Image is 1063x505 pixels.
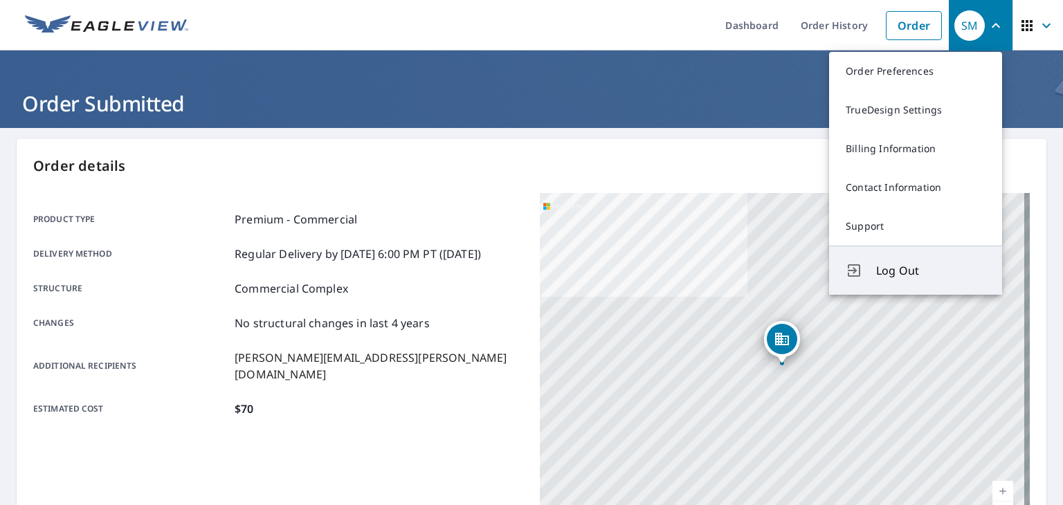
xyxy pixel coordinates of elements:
[33,315,229,331] p: Changes
[886,11,942,40] a: Order
[876,262,985,279] span: Log Out
[829,129,1002,168] a: Billing Information
[235,315,430,331] p: No structural changes in last 4 years
[25,15,188,36] img: EV Logo
[954,10,985,41] div: SM
[829,91,1002,129] a: TrueDesign Settings
[33,211,229,228] p: Product type
[17,89,1046,118] h1: Order Submitted
[829,168,1002,207] a: Contact Information
[235,349,523,383] p: [PERSON_NAME][EMAIL_ADDRESS][PERSON_NAME][DOMAIN_NAME]
[764,321,800,364] div: Dropped pin, building 1, Commercial property, 2631 Lockwood Rd Fayetteville, NC 28303
[33,349,229,383] p: Additional recipients
[235,401,253,417] p: $70
[33,401,229,417] p: Estimated cost
[235,211,357,228] p: Premium - Commercial
[235,280,348,297] p: Commercial Complex
[33,246,229,262] p: Delivery method
[829,207,1002,246] a: Support
[33,280,229,297] p: Structure
[235,246,481,262] p: Regular Delivery by [DATE] 6:00 PM PT ([DATE])
[829,246,1002,295] button: Log Out
[33,156,1030,176] p: Order details
[829,52,1002,91] a: Order Preferences
[992,481,1013,502] a: Current Level 17, Zoom In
